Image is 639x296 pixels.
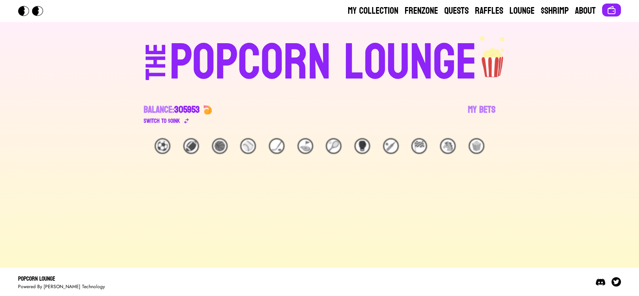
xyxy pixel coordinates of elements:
[405,5,438,17] a: Frenzone
[468,104,495,126] a: My Bets
[440,138,456,154] div: 🐴
[144,116,180,126] div: Switch to $ OINK
[155,138,170,154] div: ⚽️
[212,138,228,154] div: 🏀
[174,101,200,118] span: 305953
[612,277,621,287] img: Twitter
[477,35,509,79] img: popcorn
[183,138,199,154] div: 🏈
[298,138,313,154] div: ⛳️
[142,44,170,96] div: THE
[18,283,105,290] div: Powered By [PERSON_NAME] Technology
[18,6,49,16] img: Popcorn
[596,277,605,287] img: Discord
[18,274,105,283] div: Popcorn Lounge
[509,5,535,17] a: Lounge
[475,5,503,17] a: Raffles
[469,138,484,154] div: 🍿
[78,35,561,88] a: THEPOPCORN LOUNGEpopcorn
[383,138,399,154] div: 🏏
[269,138,285,154] div: 🏒
[348,5,398,17] a: My Collection
[541,5,569,17] a: $Shrimp
[354,138,370,154] div: 🥊
[240,138,256,154] div: ⚾️
[203,105,212,115] img: 🍤
[607,5,616,15] img: Connect wallet
[411,138,427,154] div: 🏁
[326,138,341,154] div: 🎾
[170,38,477,88] div: POPCORN LOUNGE
[575,5,596,17] a: About
[144,104,200,116] div: Balance:
[444,5,469,17] a: Quests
